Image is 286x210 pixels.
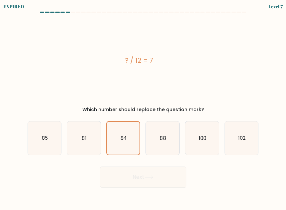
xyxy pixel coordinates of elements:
text: 100 [199,135,206,142]
text: 85 [42,135,48,142]
div: Which number should replace the question mark? [32,106,255,113]
text: 81 [82,135,86,142]
text: 88 [160,135,166,142]
div: ? / 12 = 7 [28,55,251,65]
text: 102 [238,135,245,142]
div: EXPIRED [3,3,24,10]
text: 84 [121,135,127,142]
div: Level 7 [268,3,283,10]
